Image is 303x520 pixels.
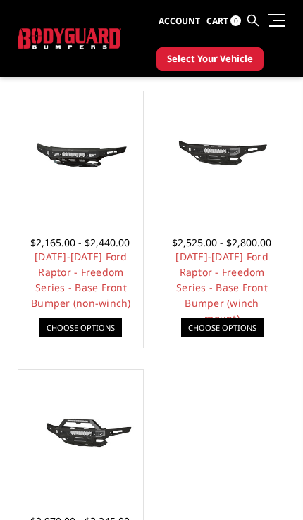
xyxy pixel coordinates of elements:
span: Cart [206,15,228,27]
span: $2,525.00 - $2,800.00 [172,236,271,249]
span: $2,165.00 - $2,440.00 [30,236,130,249]
img: 2021-2025 Ford Raptor - Freedom Series - Baja Front Bumper (winch mount) [22,405,140,459]
a: 2021-2025 Ford Raptor - Freedom Series - Baja Front Bumper (winch mount) 2021-2025 Ford Raptor - ... [22,374,140,491]
span: Account [159,15,200,27]
a: Cart 0 [206,3,241,39]
a: Choose Options [181,318,264,337]
iframe: Chat Widget [233,452,303,520]
a: [DATE]-[DATE] Ford Raptor - Freedom Series - Base Front Bumper (winch mount) [175,250,268,325]
a: Choose Options [39,318,122,337]
button: Select Your Vehicle [156,47,264,71]
a: 2021-2025 Ford Raptor - Freedom Series - Base Front Bumper (winch mount) [163,95,280,213]
span: Select Your Vehicle [167,52,253,66]
span: 0 [230,15,241,26]
img: 2021-2025 Ford Raptor - Freedom Series - Base Front Bumper (non-winch) [22,126,140,181]
a: Account [159,3,200,39]
img: BODYGUARD BUMPERS [18,28,121,49]
img: 2021-2025 Ford Raptor - Freedom Series - Base Front Bumper (winch mount) [163,126,280,181]
a: [DATE]-[DATE] Ford Raptor - Freedom Series - Base Front Bumper (non-winch) [31,250,131,310]
a: 2021-2025 Ford Raptor - Freedom Series - Base Front Bumper (non-winch) 2021-2025 Ford Raptor - Fr... [22,95,140,213]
